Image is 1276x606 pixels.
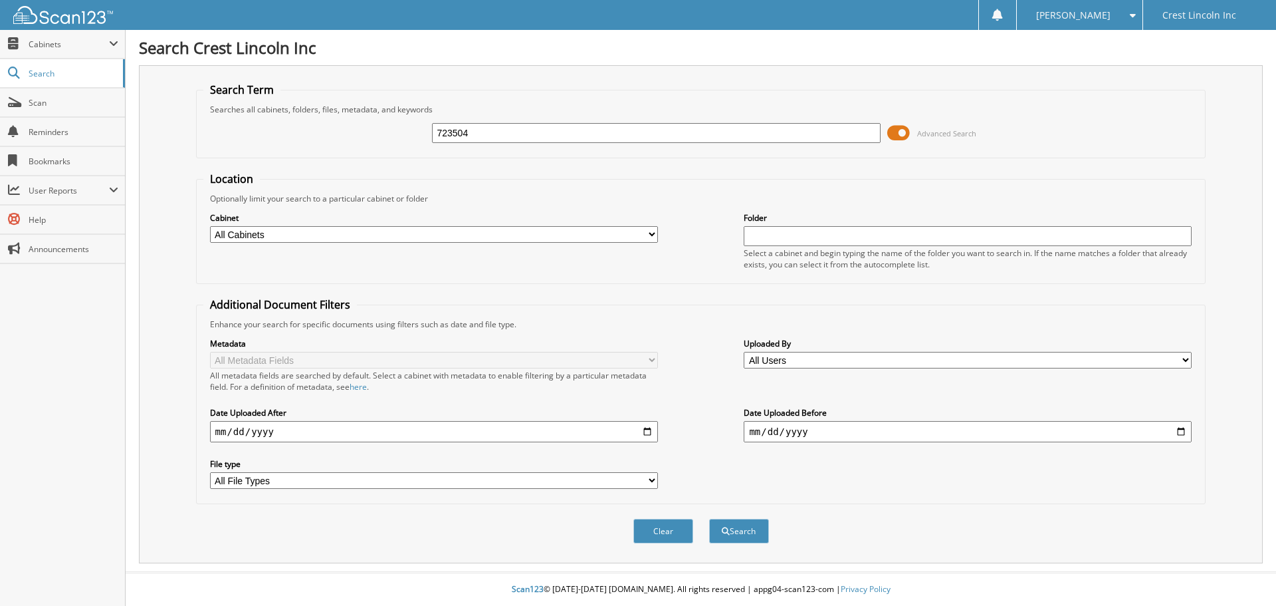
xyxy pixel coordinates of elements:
span: Cabinets [29,39,109,50]
legend: Search Term [203,82,280,97]
span: Scan [29,97,118,108]
span: Search [29,68,116,79]
label: Folder [744,212,1192,224]
span: Bookmarks [29,156,118,167]
label: Metadata [210,338,658,349]
div: Optionally limit your search to a particular cabinet or folder [203,193,1199,204]
span: Advanced Search [917,128,976,138]
div: All metadata fields are searched by default. Select a cabinet with metadata to enable filtering b... [210,370,658,392]
label: Cabinet [210,212,658,224]
legend: Location [203,172,260,186]
input: start [210,421,658,442]
label: Date Uploaded Before [744,407,1192,418]
legend: Additional Document Filters [203,297,357,312]
button: Search [709,519,769,543]
button: Clear [633,519,693,543]
input: end [744,421,1192,442]
div: Enhance your search for specific documents using filters such as date and file type. [203,319,1199,330]
div: © [DATE]-[DATE] [DOMAIN_NAME]. All rights reserved | appg04-scan123-com | [126,573,1276,606]
span: Reminders [29,126,118,138]
span: Crest Lincoln Inc [1162,11,1236,19]
label: Uploaded By [744,338,1192,349]
span: Help [29,214,118,226]
span: Announcements [29,243,118,255]
label: Date Uploaded After [210,407,658,418]
img: scan123-logo-white.svg [13,6,113,24]
span: Scan123 [512,583,544,595]
a: here [350,381,367,392]
h1: Search Crest Lincoln Inc [139,37,1263,59]
span: User Reports [29,185,109,196]
div: Searches all cabinets, folders, files, metadata, and keywords [203,104,1199,115]
label: File type [210,458,658,470]
div: Select a cabinet and begin typing the name of the folder you want to search in. If the name match... [744,247,1192,270]
a: Privacy Policy [841,583,891,595]
span: [PERSON_NAME] [1036,11,1111,19]
iframe: Chat Widget [1210,542,1276,606]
